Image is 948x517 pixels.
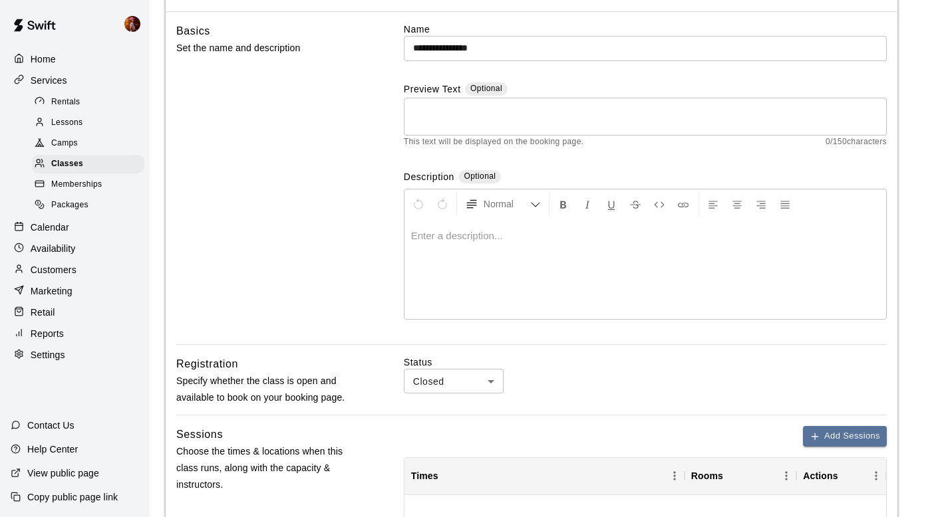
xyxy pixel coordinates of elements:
[31,284,73,298] p: Marketing
[32,154,150,175] a: Classes
[691,457,723,494] div: Rooms
[11,281,139,301] a: Marketing
[404,369,504,393] div: Closed
[51,157,83,171] span: Classes
[803,457,838,494] div: Actions
[31,221,69,234] p: Calendar
[11,302,139,322] a: Retail
[685,457,796,494] div: Rooms
[484,197,530,211] span: Normal
[404,82,461,98] label: Preview Text
[32,92,150,112] a: Rentals
[32,175,144,194] div: Memberships
[723,466,742,485] button: Sort
[31,327,64,340] p: Reports
[404,356,887,369] label: Status
[665,466,685,486] button: Menu
[470,84,502,93] span: Optional
[51,137,78,150] span: Camps
[624,192,647,216] button: Format Strikethrough
[32,134,150,154] a: Camps
[32,93,144,112] div: Rentals
[32,196,144,215] div: Packages
[31,348,65,362] p: Settings
[726,192,748,216] button: Center Align
[31,306,55,319] p: Retail
[826,136,887,149] span: 0 / 150 characters
[796,457,886,494] div: Actions
[464,171,496,181] span: Optional
[31,263,77,276] p: Customers
[27,419,75,432] p: Contact Us
[750,192,772,216] button: Right Align
[11,217,139,237] a: Calendar
[404,136,584,149] span: This text will be displayed on the booking page.
[51,96,80,109] span: Rentals
[404,170,454,185] label: Description
[648,192,671,216] button: Insert Code
[176,356,238,373] h6: Registration
[404,23,887,36] label: Name
[672,192,695,216] button: Insert Link
[411,457,438,494] div: Times
[51,199,88,212] span: Packages
[176,426,223,443] h6: Sessions
[438,466,457,485] button: Sort
[32,114,144,132] div: Lessons
[11,345,139,365] a: Settings
[552,192,575,216] button: Format Bold
[32,112,150,133] a: Lessons
[122,11,150,37] div: Kaitlyn Lim
[32,195,150,216] a: Packages
[576,192,599,216] button: Format Italics
[27,443,78,456] p: Help Center
[176,373,361,406] p: Specify whether the class is open and available to book on your booking page.
[774,192,796,216] button: Justify Align
[27,466,99,480] p: View public page
[11,260,139,280] a: Customers
[600,192,623,216] button: Format Underline
[431,192,454,216] button: Redo
[32,134,144,153] div: Camps
[31,74,67,87] p: Services
[404,457,685,494] div: Times
[31,52,56,66] p: Home
[176,443,361,494] p: Choose the times & locations when this class runs, along with the capacity & instructors.
[176,23,210,40] h6: Basics
[407,192,430,216] button: Undo
[176,40,361,56] p: Set the name and description
[11,324,139,344] a: Reports
[11,70,139,90] a: Services
[460,192,546,216] button: Formatting Options
[776,466,796,486] button: Menu
[51,178,102,191] span: Memberships
[31,242,76,255] p: Availability
[803,426,887,447] button: Add Sessions
[32,175,150,195] a: Memberships
[32,155,144,173] div: Classes
[27,490,118,504] p: Copy public page link
[51,116,83,130] span: Lessons
[11,49,139,69] a: Home
[11,239,139,258] a: Availability
[702,192,724,216] button: Left Align
[124,16,140,32] img: Kaitlyn Lim
[866,466,886,486] button: Menu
